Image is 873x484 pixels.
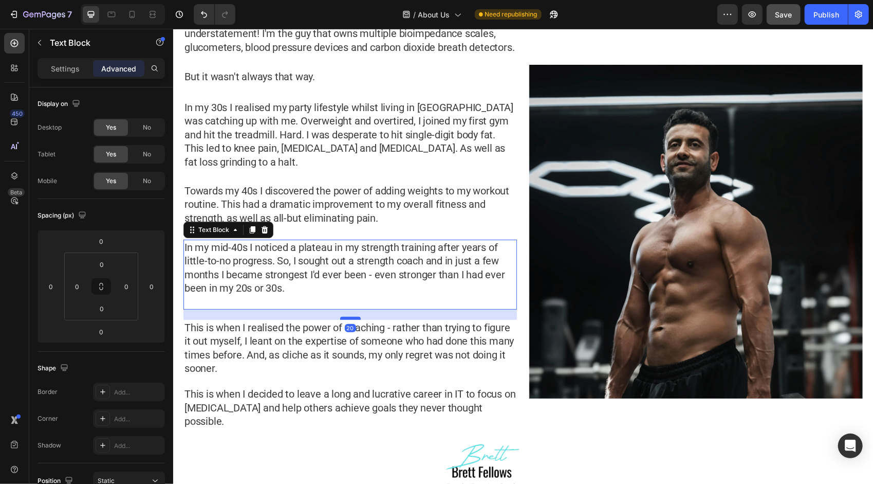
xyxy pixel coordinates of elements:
div: Rich Text Editor. Editing area: main [10,71,344,141]
input: 0px [91,301,112,316]
div: Rich Text Editor. Editing area: main [10,211,344,281]
span: Yes [106,123,116,132]
p: Towards my 40s I discovered the power of adding weights to my workout routine. This had a dramati... [11,155,343,196]
p: Text Block [50,37,137,49]
div: Shape [38,362,70,375]
p: Settings [51,63,80,74]
input: 0 [91,324,112,339]
div: Tablet [38,150,55,159]
input: 0 [91,234,112,249]
div: Beta [8,188,25,196]
p: But it wasn't always that way. [11,41,343,55]
div: 20 [172,295,183,303]
span: No [143,123,151,132]
div: Shadow [38,441,61,450]
div: Desktop [38,123,62,132]
p: Advanced [101,63,136,74]
button: Publish [805,4,848,25]
div: Display on [38,97,82,111]
span: Need republishing [485,10,537,19]
button: Save [767,4,801,25]
div: Publish [813,9,839,20]
input: 0px [119,279,134,294]
div: Mobile [38,176,57,186]
div: Add... [114,441,162,451]
p: This is when I decided to leave a long and lucrative career in IT to focus on [MEDICAL_DATA] and ... [11,358,343,399]
div: Rich Text Editor. Editing area: main [10,154,344,211]
div: Add... [114,388,162,397]
div: Open Intercom Messenger [838,434,863,458]
span: No [143,176,151,186]
div: Add... [114,415,162,424]
p: In my mid-40s I noticed a plateau in my strength training after years of little-to-no progress. S... [11,212,343,266]
p: In my 30s I realised my party lifestyle whilst living in [GEOGRAPHIC_DATA] was catching up with m... [11,72,343,140]
div: Undo/Redo [194,4,235,25]
div: Text Block [23,196,58,206]
input: 0 [43,279,59,294]
p: This is when I realised the power of coaching - rather than trying to figure it out myself, I lea... [11,292,343,347]
input: 0 [144,279,159,294]
div: 450 [10,110,25,118]
span: Save [775,10,792,19]
input: 0px [69,279,85,294]
img: gempages_568536931487450039-13d9ddda-8496-44d9-be62-56466b7370c4.webp [356,36,690,370]
p: 7 [67,8,72,21]
span: / [414,9,416,20]
button: 7 [4,4,77,25]
span: No [143,150,151,159]
span: Yes [106,176,116,186]
div: Corner [38,414,58,423]
div: Spacing (px) [38,209,88,223]
div: Border [38,387,58,397]
span: Yes [106,150,116,159]
iframe: Design area [173,29,873,484]
span: About Us [418,9,450,20]
img: gempages_568536931487450039-df5d2c48-fc4a-47d6-b596-648c3e789799.webp [272,411,346,462]
input: 0px [91,257,112,272]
